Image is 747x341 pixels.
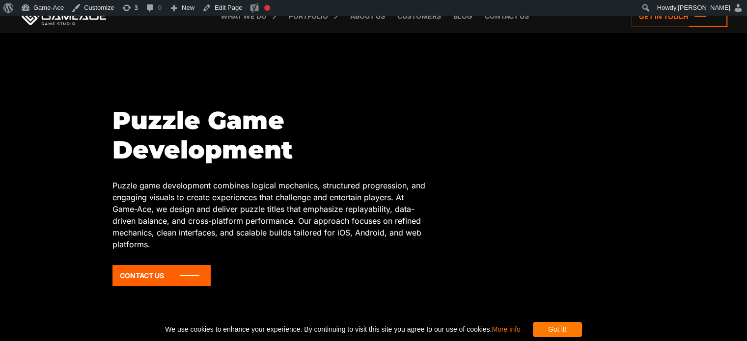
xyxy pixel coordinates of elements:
a: More info [492,325,520,333]
a: Contact Us [112,265,211,286]
a: Get in touch [632,6,727,27]
div: Got it! [533,322,582,337]
span: We use cookies to enhance your experience. By continuing to visit this site you agree to our use ... [165,322,520,337]
div: Focus keyphrase not set [264,5,270,11]
h1: Puzzle Game Development [112,106,426,165]
span: [PERSON_NAME] [678,4,730,11]
p: Puzzle game development combines logical mechanics, structured progression, and engaging visuals ... [112,180,426,250]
